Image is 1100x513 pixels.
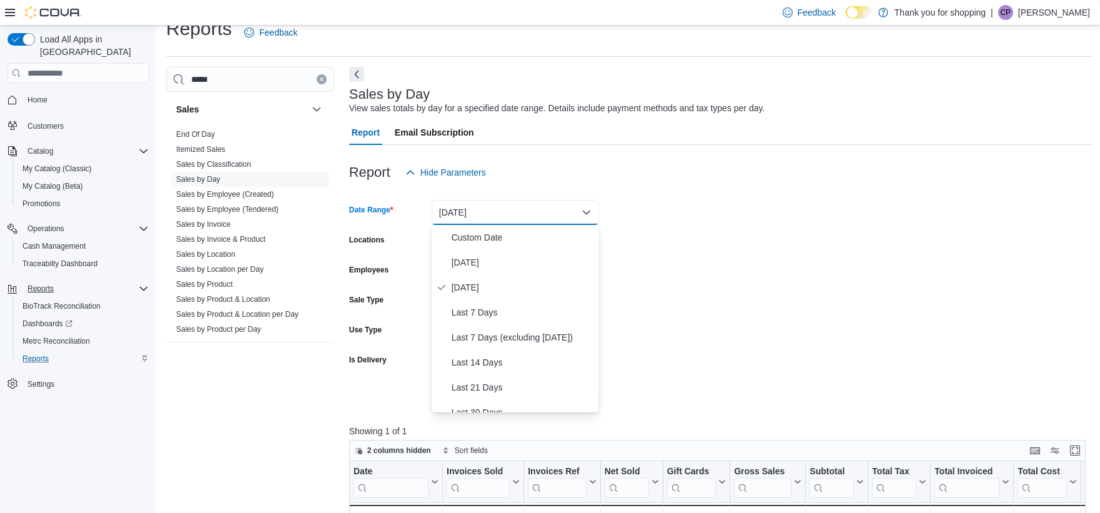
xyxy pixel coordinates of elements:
[1018,466,1066,478] div: Total Cost
[12,332,154,350] button: Metrc Reconciliation
[872,466,916,498] div: Total Tax
[452,355,594,370] span: Last 14 Days
[27,379,54,389] span: Settings
[12,237,154,255] button: Cash Management
[22,164,92,174] span: My Catalog (Classic)
[872,466,916,478] div: Total Tax
[349,87,430,102] h3: Sales by Day
[400,160,491,185] button: Hide Parameters
[27,224,64,234] span: Operations
[176,175,220,184] a: Sales by Day
[17,179,149,194] span: My Catalog (Beta)
[176,190,274,199] a: Sales by Employee (Created)
[934,466,1009,498] button: Total Invoiced
[352,120,380,145] span: Report
[934,466,999,498] div: Total Invoiced
[455,446,488,456] span: Sort fields
[176,250,235,259] a: Sales by Location
[176,279,233,289] span: Sales by Product
[1068,443,1083,458] button: Enter fullscreen
[894,5,986,20] p: Thank you for shopping
[666,466,726,498] button: Gift Cards
[176,205,279,214] a: Sales by Employee (Tendered)
[176,103,307,116] button: Sales
[22,281,149,296] span: Reports
[17,179,88,194] a: My Catalog (Beta)
[349,425,1093,437] p: Showing 1 of 1
[27,121,64,131] span: Customers
[176,234,265,244] span: Sales by Invoice & Product
[2,280,154,297] button: Reports
[604,466,658,498] button: Net Sold
[349,205,394,215] label: Date Range
[176,219,230,229] span: Sales by Invoice
[27,146,53,156] span: Catalog
[176,174,220,184] span: Sales by Day
[17,256,149,271] span: Traceabilty Dashboard
[604,466,648,498] div: Net Sold
[354,466,439,498] button: Date
[17,351,149,366] span: Reports
[846,6,872,19] input: Dark Mode
[528,466,586,498] div: Invoices Ref
[810,466,854,498] div: Subtotal
[734,466,801,498] button: Gross Sales
[17,239,91,254] a: Cash Management
[528,466,596,498] button: Invoices Ref
[176,280,233,289] a: Sales by Product
[17,299,149,314] span: BioTrack Reconciliation
[17,161,97,176] a: My Catalog (Classic)
[17,196,149,211] span: Promotions
[349,325,382,335] label: Use Type
[12,297,154,315] button: BioTrack Reconciliation
[1018,466,1066,498] div: Total Cost
[22,117,149,133] span: Customers
[17,334,149,349] span: Metrc Reconciliation
[259,26,297,39] span: Feedback
[22,354,49,364] span: Reports
[349,265,389,275] label: Employees
[810,466,864,498] button: Subtotal
[432,200,599,225] button: [DATE]
[176,220,230,229] a: Sales by Invoice
[666,466,716,498] div: Gift Card Sales
[12,160,154,177] button: My Catalog (Classic)
[166,16,232,41] h1: Reports
[27,284,54,294] span: Reports
[22,301,101,311] span: BioTrack Reconciliation
[17,334,95,349] a: Metrc Reconciliation
[22,144,58,159] button: Catalog
[17,239,149,254] span: Cash Management
[176,265,264,274] a: Sales by Location per Day
[176,130,215,139] a: End Of Day
[176,204,279,214] span: Sales by Employee (Tendered)
[1001,5,1011,20] span: CP
[176,295,270,304] a: Sales by Product & Location
[452,380,594,395] span: Last 21 Days
[12,177,154,195] button: My Catalog (Beta)
[22,199,61,209] span: Promotions
[12,350,154,367] button: Reports
[317,74,327,84] button: Clear input
[22,336,90,346] span: Metrc Reconciliation
[176,249,235,259] span: Sales by Location
[447,466,510,498] div: Invoices Sold
[2,142,154,160] button: Catalog
[176,129,215,139] span: End Of Day
[447,466,510,478] div: Invoices Sold
[25,6,81,19] img: Cova
[22,377,59,392] a: Settings
[349,355,387,365] label: Is Delivery
[2,116,154,134] button: Customers
[176,144,225,154] span: Itemized Sales
[176,235,265,244] a: Sales by Invoice & Product
[176,160,251,169] a: Sales by Classification
[420,166,486,179] span: Hide Parameters
[22,259,97,269] span: Traceabilty Dashboard
[176,310,299,319] a: Sales by Product & Location per Day
[2,91,154,109] button: Home
[176,145,225,154] a: Itemized Sales
[176,325,261,334] a: Sales by Product per Day
[991,5,993,20] p: |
